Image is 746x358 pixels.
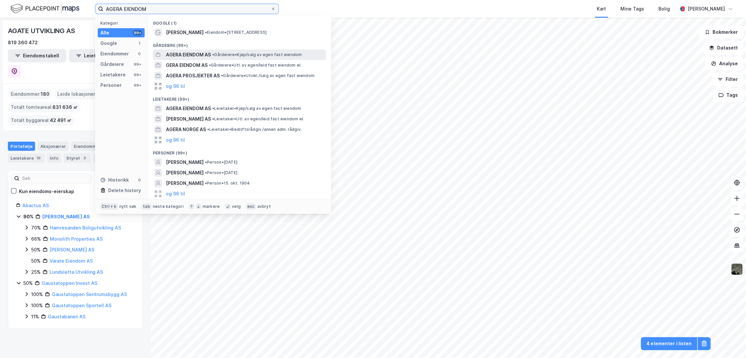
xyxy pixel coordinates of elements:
[166,179,204,187] span: [PERSON_NAME]
[166,82,185,90] button: og 96 til
[209,63,301,68] span: Gårdeiere • Utl. av egen/leid fast eiendom el.
[119,204,137,209] div: nytt søk
[212,106,301,111] span: Leietaker • Kjøp/salg av egen fast eiendom
[148,91,331,103] div: Leietakere (99+)
[205,30,207,35] span: •
[137,41,142,46] div: 1
[50,269,103,275] a: Lundsletta Utvikling AS
[93,153,141,163] div: Transaksjoner
[42,214,90,219] a: [PERSON_NAME] AS
[205,181,207,186] span: •
[203,204,220,209] div: markere
[8,102,80,112] div: Totalt tomteareal :
[31,257,41,265] div: 50%
[212,52,214,57] span: •
[166,51,211,59] span: AGERA EIENDOM AS
[108,187,141,194] div: Delete history
[209,63,211,68] span: •
[8,39,38,47] div: 819 360 472
[100,60,124,68] div: Gårdeiere
[713,89,743,102] button: Tags
[50,225,121,230] a: Hamresanden Boligutvikling AS
[133,62,142,67] div: 99+
[8,115,74,126] div: Totalt byggareal :
[50,247,94,252] a: [PERSON_NAME] AS
[100,29,109,37] div: Alle
[137,51,142,56] div: 0
[166,136,185,144] button: og 96 til
[212,106,214,111] span: •
[207,127,302,132] span: Leietaker • Bedriftsrådgiv./annen adm. rådgiv.
[148,145,331,157] div: Personer (99+)
[166,158,204,166] span: [PERSON_NAME]
[166,61,208,69] span: GERA EIENDOM AS
[205,30,267,35] span: Eiendom • [STREET_ADDRESS]
[166,105,211,112] span: AGERA EIENDOM AS
[713,327,746,358] div: Kontrollprogram for chat
[658,5,670,13] div: Bolig
[212,116,214,121] span: •
[207,127,209,132] span: •
[205,170,207,175] span: •
[205,160,237,165] span: Person • [DATE]
[221,73,314,78] span: Gårdeiere • Utvikl./salg av egen fast eiendom
[166,115,211,123] span: [PERSON_NAME] AS
[23,279,33,287] div: 50%
[71,142,114,151] div: Eiendommer
[31,290,43,298] div: 100%
[257,204,271,209] div: avbryt
[48,314,86,319] a: Gaustabanen AS
[142,203,151,210] div: tab
[100,81,122,89] div: Personer
[100,71,126,79] div: Leietakere
[205,181,250,186] span: Person • 15. okt. 1904
[688,5,725,13] div: [PERSON_NAME]
[69,49,127,62] button: Leietakertabell
[81,155,88,161] div: 3
[705,57,743,70] button: Analyse
[31,235,41,243] div: 66%
[641,337,697,350] button: 4 elementer i listen
[166,126,206,133] span: AGERA NORGE AS
[42,280,97,286] a: Gaustatoppen Invest AS
[8,49,66,62] button: Eiendomstabell
[100,176,129,184] div: Historikk
[50,116,71,124] span: 42 491 ㎡
[597,5,606,13] div: Kart
[100,21,145,26] div: Kategori
[100,39,117,47] div: Google
[137,177,142,183] div: 0
[212,116,304,122] span: Leietaker • Utl. av egen/leid fast eiendom el.
[166,169,204,177] span: [PERSON_NAME]
[23,213,33,221] div: 90%
[55,89,102,99] div: Leide lokasjoner :
[221,73,223,78] span: •
[166,190,185,198] button: og 96 til
[31,313,39,321] div: 11%
[100,50,129,58] div: Eiendommer
[133,72,142,77] div: 99+
[703,41,743,54] button: Datasett
[8,89,52,99] div: Eiendommer :
[8,153,45,163] div: Leietakere
[31,302,43,309] div: 100%
[103,4,271,14] input: Søk på adresse, matrikkel, gårdeiere, leietakere eller personer
[19,188,74,195] div: Kun eiendoms-eierskap
[8,142,35,151] div: Portefølje
[41,90,50,98] span: 180
[232,204,241,209] div: velg
[166,29,204,36] span: [PERSON_NAME]
[8,26,76,36] div: AGATE UTVIKLING AS
[699,26,743,39] button: Bokmerker
[153,204,184,209] div: neste kategori
[52,303,111,308] a: Gaustatoppen Sportell AS
[47,153,61,163] div: Info
[50,236,103,242] a: Monolith Properties AS
[148,15,331,27] div: Google (1)
[148,38,331,50] div: Gårdeiere (99+)
[620,5,644,13] div: Mine Tags
[35,155,42,161] div: 19
[52,103,78,111] span: 831 636 ㎡
[10,3,79,14] img: logo.f888ab2527a4732fd821a326f86c7f29.svg
[52,291,127,297] a: Gaustatoppen Sentrumsbygg AS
